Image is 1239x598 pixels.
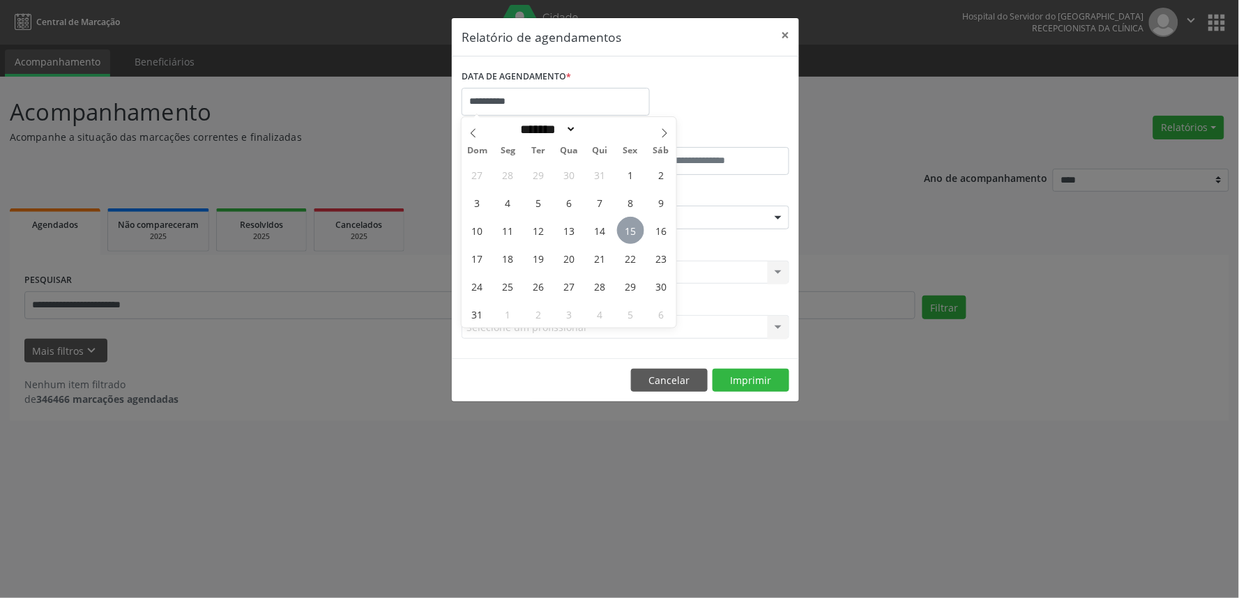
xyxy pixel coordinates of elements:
span: Seg [492,146,523,155]
span: Agosto 18, 2025 [494,245,522,272]
span: Agosto 24, 2025 [464,273,491,300]
button: Close [771,18,799,52]
button: Imprimir [713,369,789,392]
span: Agosto 21, 2025 [586,245,614,272]
span: Sáb [646,146,676,155]
span: Agosto 25, 2025 [494,273,522,300]
span: Agosto 29, 2025 [617,273,644,300]
span: Qua [554,146,584,155]
span: Agosto 31, 2025 [464,300,491,328]
span: Agosto 8, 2025 [617,189,644,216]
span: Sex [615,146,646,155]
span: Agosto 16, 2025 [648,217,675,244]
span: Agosto 20, 2025 [556,245,583,272]
span: Ter [523,146,554,155]
span: Julho 30, 2025 [556,161,583,188]
span: Agosto 10, 2025 [464,217,491,244]
span: Agosto 7, 2025 [586,189,614,216]
span: Agosto 2, 2025 [648,161,675,188]
span: Setembro 4, 2025 [586,300,614,328]
input: Year [577,122,623,137]
span: Dom [462,146,492,155]
span: Julho 27, 2025 [464,161,491,188]
span: Setembro 2, 2025 [525,300,552,328]
span: Agosto 15, 2025 [617,217,644,244]
span: Agosto 3, 2025 [464,189,491,216]
span: Qui [584,146,615,155]
span: Agosto 23, 2025 [648,245,675,272]
span: Setembro 5, 2025 [617,300,644,328]
span: Agosto 1, 2025 [617,161,644,188]
span: Agosto 26, 2025 [525,273,552,300]
h5: Relatório de agendamentos [462,28,621,46]
span: Agosto 11, 2025 [494,217,522,244]
span: Agosto 30, 2025 [648,273,675,300]
span: Agosto 28, 2025 [586,273,614,300]
span: Setembro 3, 2025 [556,300,583,328]
span: Agosto 13, 2025 [556,217,583,244]
span: Agosto 14, 2025 [586,217,614,244]
label: ATÉ [629,125,789,147]
label: DATA DE AGENDAMENTO [462,66,571,88]
span: Agosto 27, 2025 [556,273,583,300]
span: Julho 28, 2025 [494,161,522,188]
span: Agosto 5, 2025 [525,189,552,216]
span: Agosto 6, 2025 [556,189,583,216]
span: Agosto 12, 2025 [525,217,552,244]
span: Setembro 6, 2025 [648,300,675,328]
span: Julho 31, 2025 [586,161,614,188]
span: Agosto 4, 2025 [494,189,522,216]
span: Julho 29, 2025 [525,161,552,188]
span: Agosto 19, 2025 [525,245,552,272]
button: Cancelar [631,369,708,392]
span: Agosto 17, 2025 [464,245,491,272]
span: Setembro 1, 2025 [494,300,522,328]
span: Agosto 22, 2025 [617,245,644,272]
span: Agosto 9, 2025 [648,189,675,216]
select: Month [516,122,577,137]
